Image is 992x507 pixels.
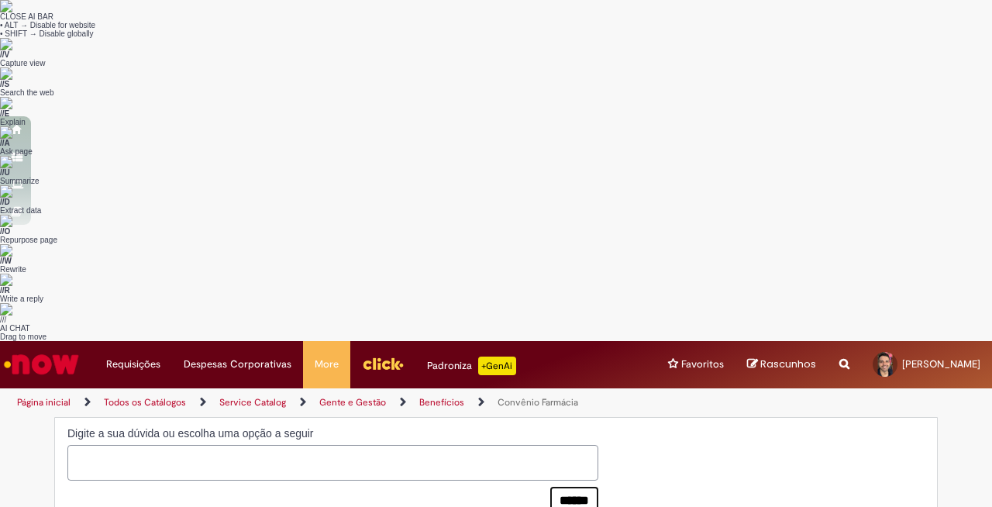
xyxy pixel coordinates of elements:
span: More [315,357,339,372]
a: Benefícios [419,396,464,409]
img: ServiceNow [2,349,81,380]
ul: Menu Cabeçalho [95,341,172,388]
a: Gente e Gestão [319,396,386,409]
img: click_logo_yellow_360x200.png [362,352,404,375]
a: Service Catalog [219,396,286,409]
ul: Menu Cabeçalho [656,341,735,388]
a: More : 4 [303,341,350,388]
a: Convênio Farmácia [498,396,578,409]
ul: Trilhas de página [12,388,649,417]
a: Página inicial [17,396,71,409]
span: Requisições [106,357,160,372]
span: Favoritos [681,357,724,372]
ul: Menu Cabeçalho [415,341,528,388]
a: Requisições : 0 [95,341,172,388]
ul: Menu Cabeçalho [350,341,415,388]
span: [PERSON_NAME] [902,357,980,371]
a: Favoritos : 0 [656,341,735,388]
div: Padroniza [427,357,516,375]
label: Digite a sua dúvida ou escolha uma opção a seguir [67,426,598,441]
ul: Menu Cabeçalho [303,341,350,388]
a: [PERSON_NAME] [861,341,992,388]
a: Todos os Catálogos [104,396,186,409]
span: Despesas Corporativas [184,357,291,372]
p: +GenAi [478,357,516,375]
ul: Menu Cabeçalho [172,341,303,388]
span: Rascunhos [760,357,816,371]
i: Search from all sources [839,341,849,369]
a: Rascunhos [747,357,816,372]
a: Despesas Corporativas : [172,341,303,388]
